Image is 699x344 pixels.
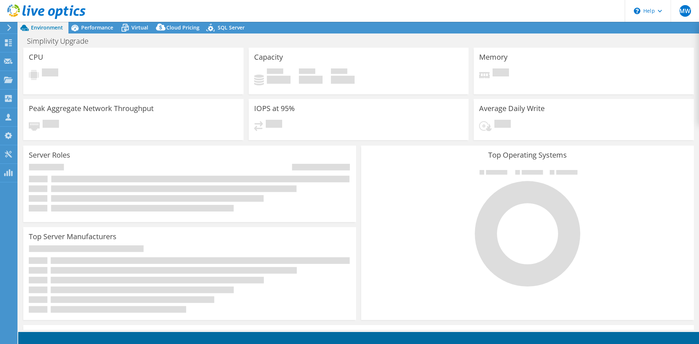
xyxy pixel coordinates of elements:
[166,24,200,31] span: Cloud Pricing
[29,104,154,112] h3: Peak Aggregate Network Throughput
[42,68,58,78] span: Pending
[254,53,283,61] h3: Capacity
[31,24,63,31] span: Environment
[266,120,282,130] span: Pending
[299,68,315,76] span: Free
[29,233,116,241] h3: Top Server Manufacturers
[218,24,245,31] span: SQL Server
[267,76,291,84] h4: 0 GiB
[29,53,43,61] h3: CPU
[331,68,347,76] span: Total
[299,76,323,84] h4: 0 GiB
[254,104,295,112] h3: IOPS at 95%
[634,8,640,14] svg: \n
[43,120,59,130] span: Pending
[81,24,113,31] span: Performance
[479,104,545,112] h3: Average Daily Write
[479,53,508,61] h3: Memory
[367,151,688,159] h3: Top Operating Systems
[331,76,355,84] h4: 0 GiB
[24,37,100,45] h1: Simplivity Upgrade
[493,68,509,78] span: Pending
[267,68,283,76] span: Used
[679,5,691,17] span: MW
[29,151,70,159] h3: Server Roles
[131,24,148,31] span: Virtual
[494,120,511,130] span: Pending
